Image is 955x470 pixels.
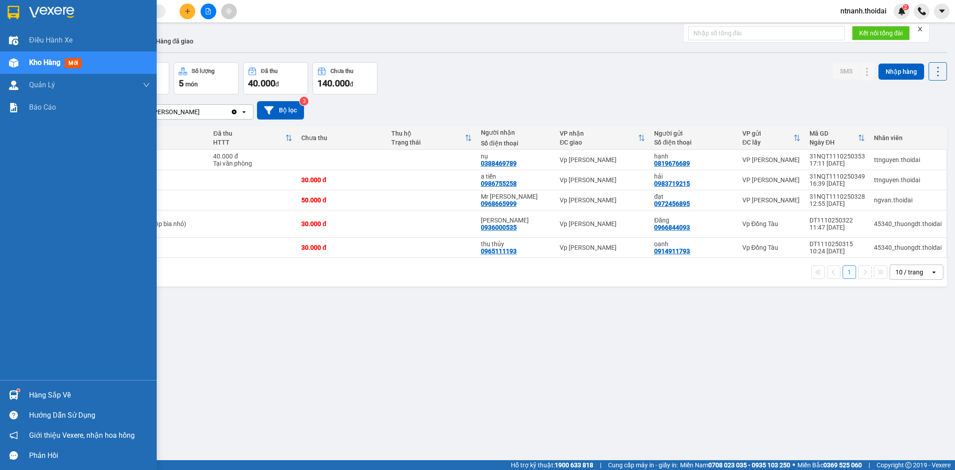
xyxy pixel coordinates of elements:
span: đ [275,81,279,88]
div: 0966844093 [654,224,690,231]
div: Người gửi [654,130,733,137]
button: aim [221,4,237,19]
span: caret-down [938,7,946,15]
div: 31NQT1110250328 [809,193,865,200]
div: Thuốc ( hộp bìa nhỏ) [128,220,205,227]
div: đate [128,176,205,184]
span: copyright [905,462,912,468]
th: Toggle SortBy [387,126,476,150]
div: ĐC lấy [742,139,793,146]
div: nụ [481,153,551,160]
input: Selected Vp Lê Hoàn. [201,107,201,116]
div: oanh [654,240,733,248]
div: Hướng dẫn sử dụng [29,409,150,422]
span: Hỗ trợ kỹ thuật: [511,460,593,470]
div: 0986755258 [481,180,517,187]
div: 0914911793 [654,248,690,255]
div: thu thủy [481,240,551,248]
div: 0965111193 [481,248,517,255]
span: | [600,460,601,470]
div: Vp Đồng Tàu [742,220,801,227]
span: 5 [179,78,184,89]
div: Người nhận [481,129,551,136]
div: Vp [PERSON_NAME] [143,107,200,116]
th: Toggle SortBy [805,126,869,150]
span: 140.000 [317,78,350,89]
button: Bộ lọc [257,101,304,120]
strong: 0369 525 060 [823,461,862,469]
div: ĐC giao [560,139,638,146]
div: Vp [PERSON_NAME] [560,220,645,227]
img: warehouse-icon [9,58,18,68]
span: message [9,451,18,460]
div: Tại văn phòng [213,160,292,167]
div: Mã GD [809,130,858,137]
span: Điều hành xe [29,34,73,46]
div: 31NQT1110250353 [809,153,865,160]
img: icon-new-feature [898,7,906,15]
div: 31NQT1110250349 [809,173,865,180]
span: Báo cáo [29,102,56,113]
div: a tiến [481,173,551,180]
div: VP [PERSON_NAME] [742,156,801,163]
span: Miền Bắc [797,460,862,470]
button: caret-down [934,4,950,19]
svg: open [930,269,938,276]
input: Nhập số tổng đài [688,26,845,40]
div: 16:39 [DATE] [809,180,865,187]
strong: 1900 633 818 [555,461,593,469]
div: 17:11 [DATE] [809,160,865,167]
div: hạnh [654,153,733,160]
div: Ngày ĐH [809,139,858,146]
div: Tên món [128,130,205,137]
img: warehouse-icon [9,390,18,400]
div: 30.000 đ [301,220,382,227]
div: VP gửi [742,130,793,137]
sup: 1 [17,389,20,392]
div: Đã thu [213,130,285,137]
div: 0388469789 [481,160,517,167]
div: ngvan.thoidai [874,197,942,204]
div: Nhân viên [874,134,942,141]
div: Vp [PERSON_NAME] [560,244,645,251]
span: notification [9,431,18,440]
div: HTTT [213,139,285,146]
div: 0936000535 [481,224,517,231]
div: 45340_thuongdt.thoidai [874,244,942,251]
div: 0968665999 [481,200,517,207]
span: đ [350,81,353,88]
span: ⚪️ [792,463,795,467]
span: close [917,26,923,32]
span: question-circle [9,411,18,419]
span: món [185,81,198,88]
button: Chưa thu140.000đ [313,62,377,94]
div: mai ngọc khánh [481,217,551,224]
div: Vp [PERSON_NAME] [560,176,645,184]
div: Số điện thoại [654,139,733,146]
img: warehouse-icon [9,81,18,90]
span: Kho hàng [29,58,60,67]
svg: open [240,108,248,115]
button: SMS [833,63,860,79]
button: 1 [843,265,856,279]
div: Số lượng [192,68,214,74]
div: Vp Đồng Tàu [742,244,801,251]
strong: 0708 023 035 - 0935 103 250 [708,461,790,469]
div: Hàng sắp về [29,389,150,402]
div: Vp [PERSON_NAME] [560,197,645,204]
span: file-add [205,8,211,14]
div: Thu hộ [391,130,465,137]
div: Trạng thái [391,139,465,146]
div: VP [PERSON_NAME] [742,197,801,204]
div: 10 / trang [895,268,923,277]
div: Đã thu [261,68,278,74]
div: Đăng [654,217,733,224]
sup: 2 [903,4,909,10]
div: 30.000 đ [301,244,382,251]
img: solution-icon [9,103,18,112]
span: down [143,81,150,89]
div: đồ chơi [128,156,205,163]
span: 40.000 [248,78,275,89]
div: Phản hồi [29,449,150,462]
span: Cung cấp máy in - giấy in: [608,460,678,470]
